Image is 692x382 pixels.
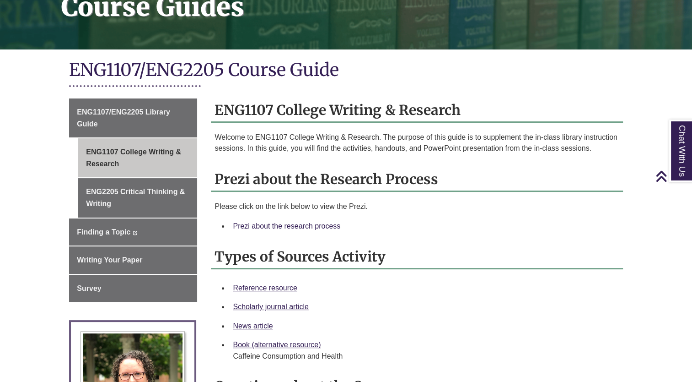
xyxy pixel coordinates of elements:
[215,132,619,154] p: Welcome to ENG1107 College Writing & Research. The purpose of this guide is to supplement the in-...
[69,246,197,274] a: Writing Your Paper
[233,284,297,292] a: Reference resource
[233,303,308,311] a: Scholarly journal article
[233,322,273,330] a: News article
[211,98,622,123] h2: ENG1107 College Writing & Research
[211,168,622,192] h2: Prezi about the Research Process
[78,138,197,177] a: ENG1107 College Writing & Research
[233,222,340,230] a: Prezi about the research process
[69,98,197,302] div: Guide Page Menu
[77,108,170,128] span: ENG1107/ENG2205 Library Guide
[69,59,622,83] h1: ENG1107/ENG2205 Course Guide
[133,231,138,235] i: This link opens in a new window
[655,170,690,182] a: Back to Top
[233,351,615,362] div: Caffeine Consumption and Health
[211,245,622,269] h2: Types of Sources Activity
[78,178,197,217] a: ENG2205 Critical Thinking & Writing
[77,284,101,292] span: Survey
[215,201,619,212] p: Please click on the link below to view the Prezi.
[69,218,197,246] a: Finding a Topic
[77,256,142,264] span: Writing Your Paper
[77,228,130,236] span: Finding a Topic
[69,98,197,137] a: ENG1107/ENG2205 Library Guide
[233,341,321,349] a: Book (alternative resource)
[69,275,197,302] a: Survey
